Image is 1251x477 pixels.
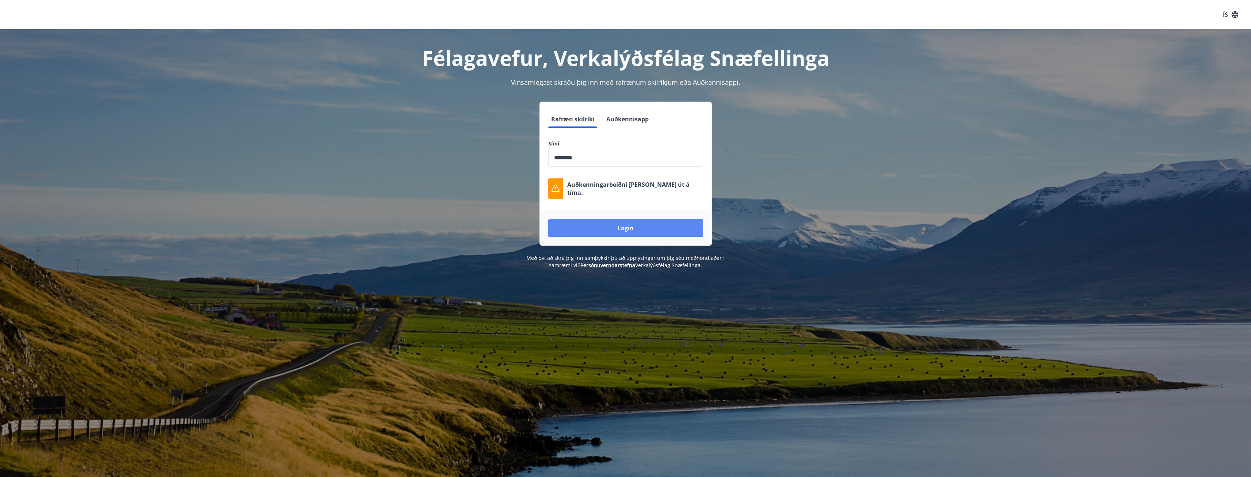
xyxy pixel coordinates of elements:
button: ÍS [1219,8,1242,21]
a: Persónuverndarstefna [580,262,635,269]
button: Login [548,219,703,237]
span: Vinsamlegast skráðu þig inn með rafrænum skilríkjum eða Auðkennisappi. [511,78,740,87]
span: Með því að skrá þig inn samþykkir þú að upplýsingar um þig séu meðhöndlaðar í samræmi við Verkalý... [526,254,725,269]
h1: Félagavefur, Verkalýðsfélag Snæfellinga [371,44,880,72]
label: Sími [548,140,703,147]
button: Auðkennisapp [603,110,652,128]
p: Auðkenningarbeiðni [PERSON_NAME] út á tíma. [567,181,703,197]
button: Rafræn skilríki [548,110,598,128]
